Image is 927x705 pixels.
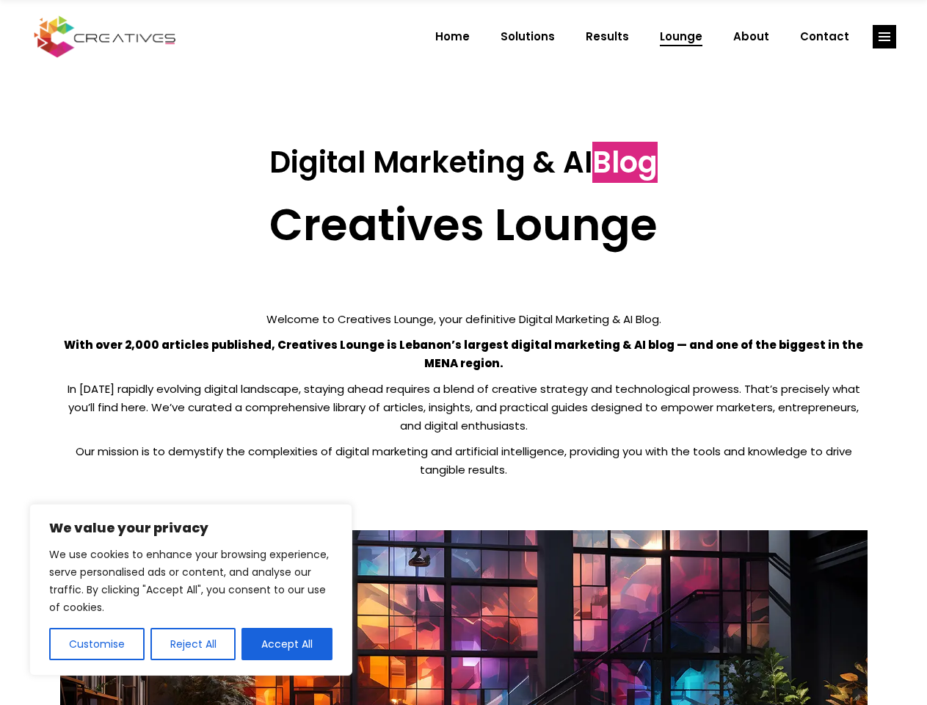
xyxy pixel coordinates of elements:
[60,310,868,328] p: Welcome to Creatives Lounge, your definitive Digital Marketing & AI Blog.
[60,198,868,251] h2: Creatives Lounge
[570,18,644,56] a: Results
[800,18,849,56] span: Contact
[60,145,868,180] h3: Digital Marketing & AI
[733,18,769,56] span: About
[660,18,702,56] span: Lounge
[49,519,332,537] p: We value your privacy
[718,18,785,56] a: About
[60,442,868,479] p: Our mission is to demystify the complexities of digital marketing and artificial intelligence, pr...
[785,18,865,56] a: Contact
[64,337,863,371] strong: With over 2,000 articles published, Creatives Lounge is Lebanon’s largest digital marketing & AI ...
[501,18,555,56] span: Solutions
[592,142,658,183] span: Blog
[435,18,470,56] span: Home
[31,14,179,59] img: Creatives
[49,546,332,616] p: We use cookies to enhance your browsing experience, serve personalised ads or content, and analys...
[644,18,718,56] a: Lounge
[420,18,485,56] a: Home
[150,628,236,660] button: Reject All
[586,18,629,56] span: Results
[485,18,570,56] a: Solutions
[241,628,332,660] button: Accept All
[60,380,868,435] p: In [DATE] rapidly evolving digital landscape, staying ahead requires a blend of creative strategy...
[873,25,896,48] a: link
[29,504,352,676] div: We value your privacy
[49,628,145,660] button: Customise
